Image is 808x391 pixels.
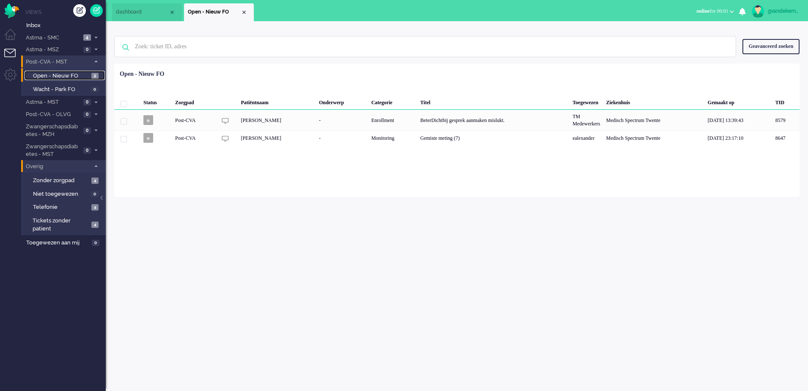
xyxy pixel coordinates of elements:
[112,3,182,21] li: Dashboard
[116,8,169,16] span: dashboard
[4,3,19,18] img: flow_omnibird.svg
[26,22,106,30] span: Inbox
[91,204,99,211] span: 4
[569,93,603,110] div: Toegewezen
[33,86,89,94] span: Wacht - Park FO
[696,8,709,14] span: online
[241,9,247,16] div: Close tab
[188,8,241,16] span: Open - Nieuw FO
[25,238,106,247] a: Toegewezen aan mij 0
[25,111,81,119] span: Post-CVA - OLVG
[705,110,772,130] div: [DATE] 13:39:43
[772,93,800,110] div: TID
[368,93,418,110] div: Categorie
[83,47,91,53] span: 0
[772,130,800,145] div: 8647
[25,202,105,211] a: Telefonie 4
[368,130,418,145] div: Monitoring
[143,133,153,143] span: o
[143,115,153,125] span: o
[114,110,800,130] div: 8579
[25,216,105,233] a: Tickets zonder patient 4
[569,130,603,145] div: ealexander
[418,130,570,145] div: Gemiste meting (7)
[696,8,728,14] span: for 00:01
[4,69,23,88] li: Admin menu
[238,110,316,130] div: [PERSON_NAME]
[316,93,368,110] div: Onderwerp
[91,191,99,197] span: 0
[91,86,99,93] span: 0
[172,93,217,110] div: Zorgpad
[222,135,229,142] img: ic_chat_grey.svg
[83,147,91,154] span: 0
[25,34,81,42] span: Astma - SMC
[222,117,229,125] img: ic_chat_grey.svg
[172,130,217,145] div: Post-CVA
[705,130,772,145] div: [DATE] 23:17:10
[25,143,81,158] span: Zwangerschapsdiabetes - MST
[114,130,800,145] div: 8647
[4,49,23,68] li: Tickets menu
[33,203,89,211] span: Telefonie
[73,4,86,17] div: Creëer ticket
[33,72,89,80] span: Open - Nieuw FO
[33,217,89,233] span: Tickets zonder patient
[316,130,368,145] div: -
[603,130,705,145] div: Medisch Spectrum Twente
[120,70,164,78] div: Open - Nieuw FO
[691,5,739,17] button: onlinefor 00:01
[83,34,91,41] span: 4
[91,222,99,228] span: 4
[603,110,705,130] div: Medisch Spectrum Twente
[91,73,99,79] span: 2
[691,3,739,21] li: onlinefor 00:01
[25,163,90,171] span: Overig
[25,123,81,139] span: Zwangerschapsdiabetes - MZH
[172,110,217,130] div: Post-CVA
[25,84,105,94] a: Wacht - Park FO 0
[25,8,106,16] li: Views
[772,110,800,130] div: 8579
[83,111,91,118] span: 0
[752,5,764,18] img: avatar
[418,110,570,130] div: BeterDichtbij gesprek aanmaken mislukt.
[569,110,603,130] div: TM Medewerkers
[91,177,99,184] span: 4
[140,93,172,110] div: Status
[238,130,316,145] div: [PERSON_NAME]
[83,99,91,105] span: 0
[25,58,90,66] span: Post-CVA - MST
[33,177,89,185] span: Zonder zorgpad
[4,6,19,12] a: Omnidesk
[368,110,418,130] div: Enrollment
[25,46,81,54] span: Astma - MSZ
[750,5,800,18] a: gvandekempe
[25,189,105,198] a: Niet toegewezen 0
[33,190,89,198] span: Niet toegewezen
[25,175,105,185] a: Zonder zorgpad 4
[238,93,316,110] div: Patiëntnaam
[25,71,105,80] a: Open - Nieuw FO 2
[184,3,254,21] li: View
[705,93,772,110] div: Gemaakt op
[129,36,724,57] input: Zoek: ticket ID, adres
[90,4,103,17] a: Quick Ticket
[83,128,91,134] span: 0
[169,9,176,16] div: Close tab
[25,20,106,30] a: Inbox
[25,98,81,106] span: Astma - MST
[115,36,137,58] img: ic-search-icon.svg
[26,239,89,247] span: Toegewezen aan mij
[603,93,705,110] div: Ziekenhuis
[316,110,368,130] div: -
[742,39,800,54] div: Geavanceerd zoeken
[418,93,570,110] div: Titel
[768,7,800,15] div: gvandekempe
[92,240,99,246] span: 0
[4,29,23,48] li: Dashboard menu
